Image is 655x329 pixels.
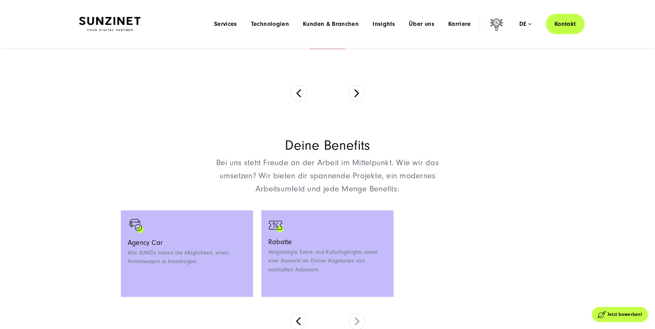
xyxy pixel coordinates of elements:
[79,17,141,31] img: SUNZINET Full Service Digital Agentur
[592,307,648,322] a: Jetzt bewerben!
[448,21,471,28] a: Karriere
[205,139,450,152] h2: Deine Benefits
[348,85,365,102] button: Next
[373,21,395,28] a: Insights
[268,217,285,234] img: discount
[128,239,246,247] h3: Agency Car
[251,21,289,28] a: Technologien
[546,14,585,34] a: Kontakt
[303,21,359,28] a: Kunden & Branchen
[290,85,307,102] button: Previous
[268,248,387,275] p: Vergünstigte Event- und Kulturhighlights sowie eine Auswahl an Online-Angeboten von namhaften Anb...
[519,21,531,28] div: de
[214,21,237,28] a: Services
[128,217,145,235] img: Ein Auto mit einem Haken in einem Kreis
[128,249,246,266] p: Alle SUNZIs haben die Möglichkeit, einen Firmenwagen zu beantragen.
[409,21,434,28] a: Über uns
[268,239,387,246] h3: Rabatte
[205,156,450,196] p: Bei uns steht Freude an der Arbeit im Mittelpunkt. Wie wir das umsetzen? Wir bieten dir spannende...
